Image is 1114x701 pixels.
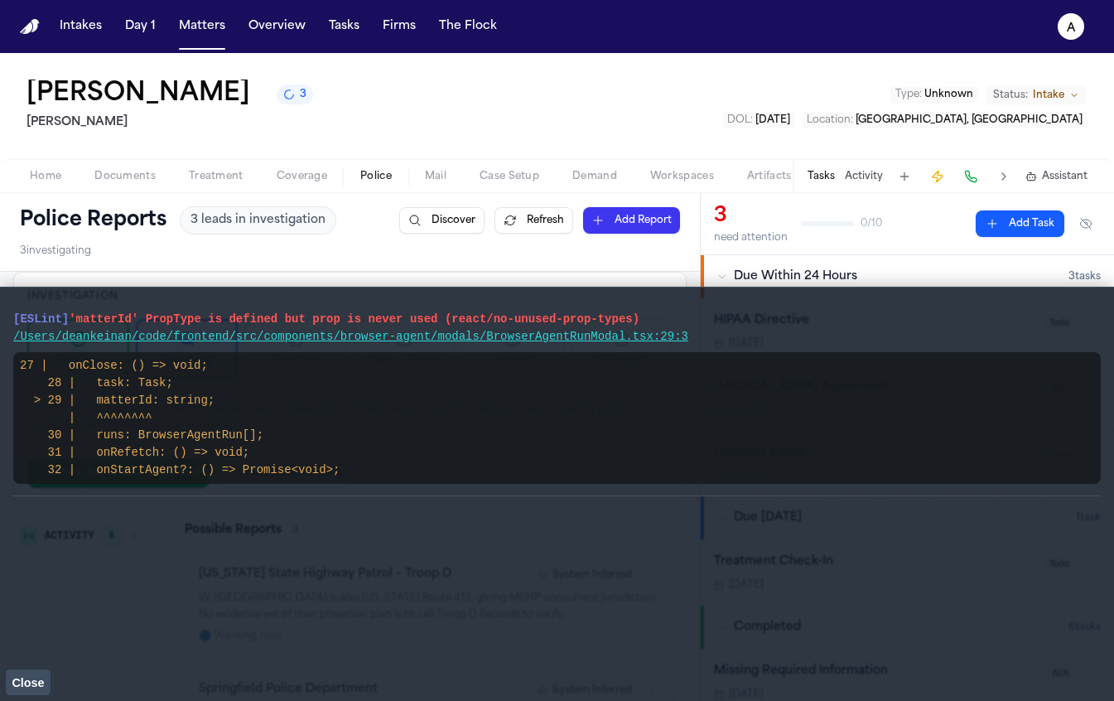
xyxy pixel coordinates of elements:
div: 3 [714,203,788,230]
button: Hide completed tasks (⌘⇧H) [1071,210,1101,237]
text: a [1067,22,1076,34]
button: Edit Type: Unknown [890,86,978,103]
span: Home [30,170,61,183]
a: Home [20,19,40,35]
span: Documents [94,170,156,183]
button: Edit DOL: 2025-06-28 [722,112,795,128]
span: [DATE] [755,115,790,125]
button: Change status from Intake [985,85,1087,105]
span: 3 task s [1068,270,1101,283]
span: Coverage [277,170,327,183]
button: Add Report [583,207,680,234]
button: Edit matter name [27,80,250,109]
button: Assistant [1025,170,1087,183]
span: Demand [572,170,617,183]
button: Overview [242,12,312,41]
span: [GEOGRAPHIC_DATA], [GEOGRAPHIC_DATA] [856,115,1083,125]
button: Matters [172,12,232,41]
button: Add Task [893,165,916,188]
span: Type : [895,89,922,99]
span: Police [360,170,392,183]
button: Add Task [976,210,1064,237]
span: Treatment [189,170,244,183]
h1: Police Reports [20,207,166,234]
span: Case Setup [480,170,539,183]
h2: [PERSON_NAME] [27,113,313,133]
span: Unknown [924,89,973,99]
button: Tasks [808,170,835,183]
img: Finch Logo [20,19,40,35]
button: Refresh [494,207,573,234]
span: Due Within 24 Hours [734,268,857,285]
span: DOL : [727,115,753,125]
button: Due Within 24 Hours3tasks [701,255,1114,298]
span: 3 [300,88,306,101]
span: Mail [425,170,446,183]
span: Status: [993,89,1028,102]
button: 3 active tasks [277,85,313,104]
span: Intake [1033,89,1064,102]
h1: [PERSON_NAME] [27,80,250,109]
button: Day 1 [118,12,162,41]
button: Tasks [322,12,366,41]
button: The Flock [432,12,504,41]
span: Artifacts [747,170,792,183]
div: need attention [714,231,788,244]
button: Firms [376,12,422,41]
span: Workspaces [650,170,714,183]
span: Location : [807,115,853,125]
span: 3 leads in investigation [190,212,326,229]
button: Edit Location: Springfield, MO [802,112,1087,128]
button: Intakes [53,12,109,41]
button: Activity [845,170,883,183]
button: Make a Call [959,165,982,188]
button: Discover [399,207,485,234]
span: Assistant [1042,170,1087,183]
button: Create Immediate Task [926,165,949,188]
span: 3 investigating [20,244,91,258]
span: 0 / 10 [861,217,882,230]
